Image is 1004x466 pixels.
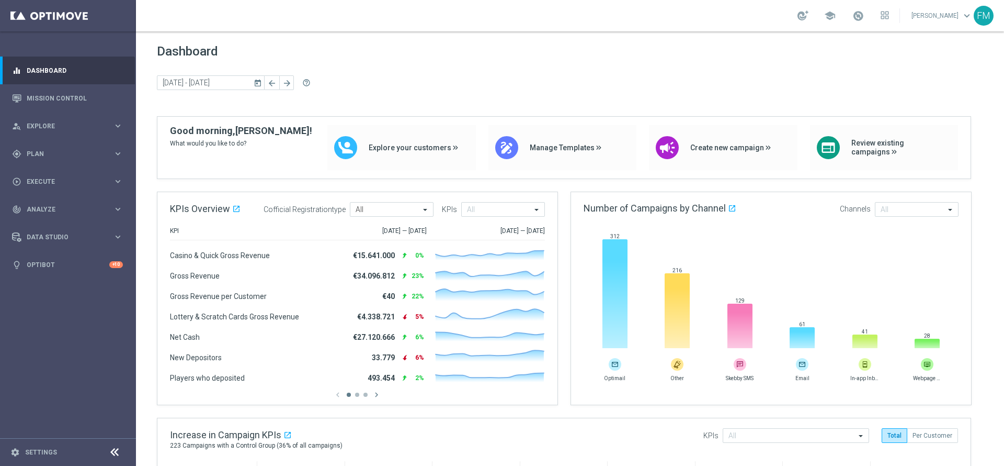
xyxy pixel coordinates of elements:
i: lightbulb [12,260,21,270]
button: play_circle_outline Execute keyboard_arrow_right [12,177,123,186]
button: Data Studio keyboard_arrow_right [12,233,123,241]
div: Explore [12,121,113,131]
div: FM [974,6,994,26]
span: Execute [27,179,113,185]
span: school [824,10,836,21]
a: Dashboard [27,57,123,84]
i: settings [10,448,20,457]
a: Optibot [27,251,109,279]
button: gps_fixed Plan keyboard_arrow_right [12,150,123,158]
i: keyboard_arrow_right [113,121,123,131]
i: gps_fixed [12,149,21,159]
div: Data Studio [12,232,113,242]
i: keyboard_arrow_right [113,149,123,159]
div: Execute [12,177,113,186]
div: +10 [109,261,123,268]
span: Explore [27,123,113,129]
span: keyboard_arrow_down [961,10,973,21]
a: [PERSON_NAME]keyboard_arrow_down [910,8,974,24]
i: equalizer [12,66,21,75]
div: Dashboard [12,57,123,84]
div: Mission Control [12,84,123,112]
span: Data Studio [27,234,113,240]
i: keyboard_arrow_right [113,176,123,186]
button: lightbulb Optibot +10 [12,261,123,269]
span: Plan [27,151,113,157]
button: Mission Control [12,94,123,103]
i: person_search [12,121,21,131]
button: equalizer Dashboard [12,66,123,75]
span: Analyze [27,206,113,213]
i: play_circle_outline [12,177,21,186]
div: Plan [12,149,113,159]
i: keyboard_arrow_right [113,232,123,242]
i: track_changes [12,205,21,214]
button: person_search Explore keyboard_arrow_right [12,122,123,130]
a: Settings [25,449,57,456]
i: keyboard_arrow_right [113,204,123,214]
div: Analyze [12,205,113,214]
a: Mission Control [27,84,123,112]
div: Optibot [12,251,123,279]
button: track_changes Analyze keyboard_arrow_right [12,205,123,214]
